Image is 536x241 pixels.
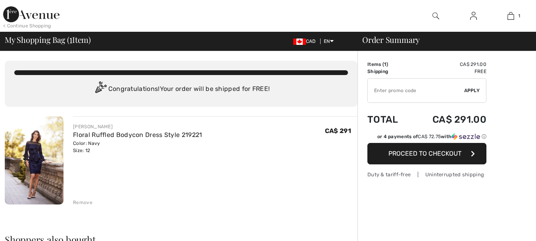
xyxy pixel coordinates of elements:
[368,79,464,102] input: Promo code
[367,143,486,164] button: Proceed to Checkout
[325,127,351,135] span: CA$ 291
[367,133,486,143] div: or 4 payments ofCA$ 72.75withSezzle Click to learn more about Sezzle
[367,61,411,68] td: Items ( )
[492,11,529,21] a: 1
[411,106,486,133] td: CA$ 291.00
[73,199,92,206] div: Remove
[464,11,483,21] a: Sign In
[324,39,334,44] span: EN
[14,81,348,97] div: Congratulations! Your order will be shipped for FREE!
[388,150,461,157] span: Proceed to Checkout
[367,106,411,133] td: Total
[411,61,486,68] td: CA$ 291.00
[5,36,91,44] span: My Shopping Bag ( Item)
[384,62,386,67] span: 1
[451,133,480,140] img: Sezzle
[367,171,486,178] div: Duty & tariff-free | Uninterrupted shipping
[470,11,477,21] img: My Info
[73,140,202,154] div: Color: Navy Size: 12
[353,36,531,44] div: Order Summary
[432,11,439,21] img: search the website
[418,134,441,139] span: CA$ 72.75
[464,87,480,94] span: Apply
[518,12,520,19] span: 1
[293,39,306,45] img: Canadian Dollar
[507,11,514,21] img: My Bag
[3,6,60,22] img: 1ère Avenue
[411,68,486,75] td: Free
[377,133,486,140] div: or 4 payments of with
[5,116,63,204] img: Floral Ruffled Bodycon Dress Style 219221
[3,22,51,29] div: < Continue Shopping
[293,39,319,44] span: CAD
[367,68,411,75] td: Shipping
[73,131,202,139] a: Floral Ruffled Bodycon Dress Style 219221
[73,123,202,130] div: [PERSON_NAME]
[92,81,108,97] img: Congratulation2.svg
[69,34,72,44] span: 1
